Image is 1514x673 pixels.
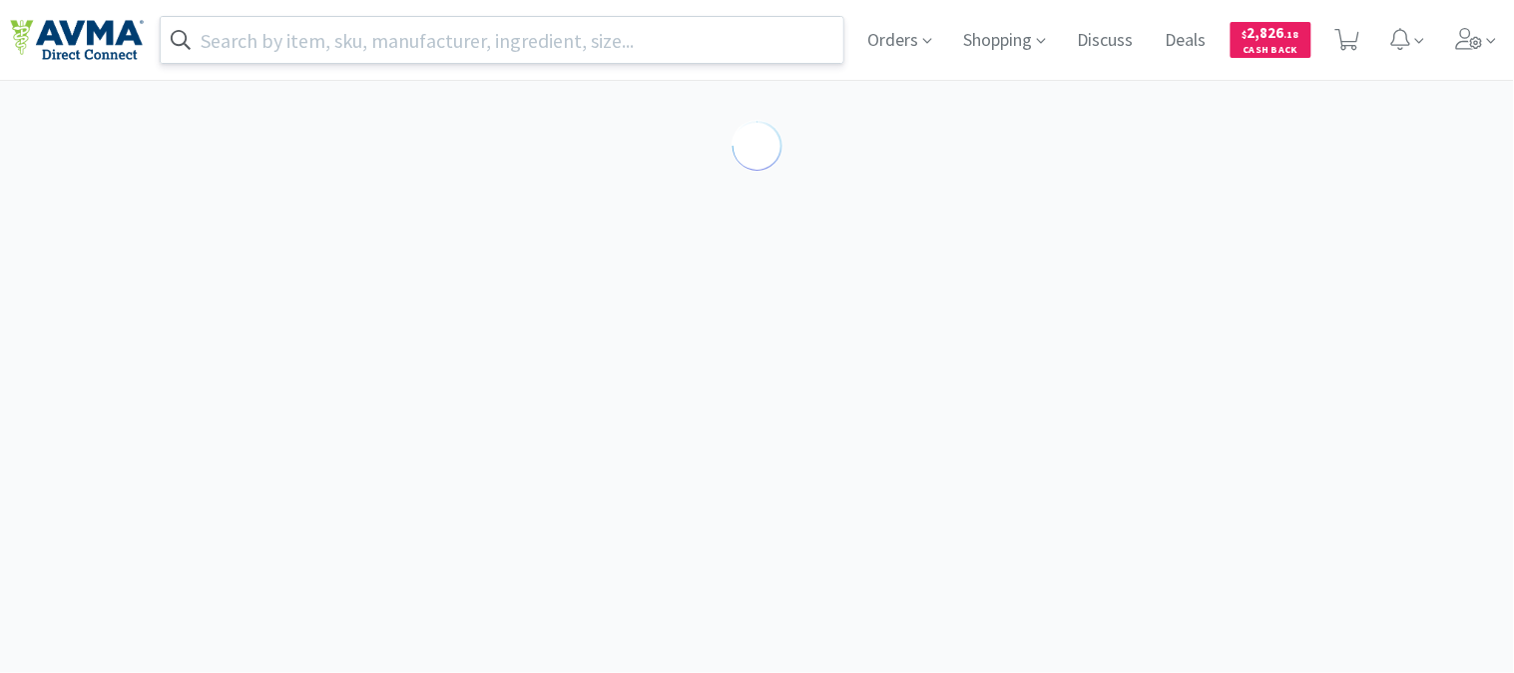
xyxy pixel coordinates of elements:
a: Deals [1158,32,1215,50]
img: e4e33dab9f054f5782a47901c742baa9_102.png [10,19,144,61]
a: $2,826.18Cash Back [1231,13,1311,67]
span: 2,826 [1243,23,1299,42]
a: Discuss [1070,32,1142,50]
span: . 18 [1284,28,1299,41]
span: Cash Back [1243,45,1299,58]
input: Search by item, sku, manufacturer, ingredient, size... [161,17,843,63]
span: $ [1243,28,1248,41]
